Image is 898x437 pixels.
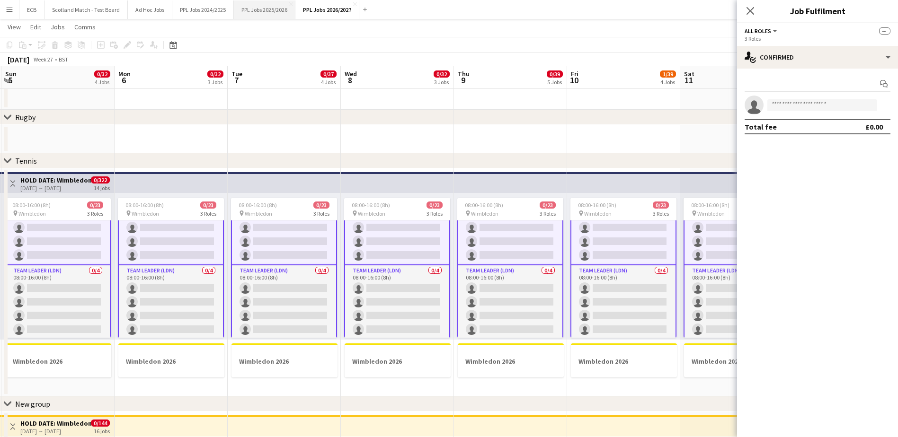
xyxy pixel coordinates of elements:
[74,23,96,31] span: Comms
[125,201,164,209] span: 08:00-16:00 (8h)
[697,210,725,217] span: Wimbledon
[684,265,790,340] app-card-role: Team Leader (LDN)0/408:00-16:00 (8h)
[91,176,110,184] span: 0/322
[94,427,110,435] div: 16 jobs
[295,0,359,19] button: PPL Jobs 2026/2027
[321,79,336,86] div: 4 Jobs
[245,210,272,217] span: Wimbledon
[132,210,159,217] span: Wimbledon
[5,357,111,366] h3: Wimbledon 2026
[320,70,337,78] span: 0/37
[20,428,91,435] div: [DATE] → [DATE]
[540,201,556,209] span: 0/23
[547,70,563,78] span: 0/39
[118,343,224,377] div: Wimbledon 2026
[94,70,110,78] span: 0/32
[879,27,890,35] span: --
[584,210,612,217] span: Wimbledon
[200,210,216,217] span: 3 Roles
[745,35,890,42] div: 3 Roles
[745,27,771,35] span: All roles
[18,210,46,217] span: Wimbledon
[94,184,110,192] div: 14 jobs
[12,201,51,209] span: 08:00-16:00 (8h)
[458,70,470,78] span: Thu
[71,21,99,33] a: Comms
[27,21,45,33] a: Edit
[20,419,91,428] h3: HOLD DATE: Wimbledon Score Board
[684,198,790,338] app-job-card: 08:00-16:00 (8h)0/23 Wimbledon3 Roles Team Leader (LDN)0/408:00-16:00 (8h)
[540,210,556,217] span: 3 Roles
[434,79,449,86] div: 3 Jobs
[745,122,777,131] div: Total fee
[684,70,694,78] span: Sat
[239,201,277,209] span: 08:00-16:00 (8h)
[458,343,564,377] app-job-card: Wimbledon 2026
[691,201,729,209] span: 08:00-16:00 (8h)
[653,201,669,209] span: 0/23
[458,357,564,366] h3: Wimbledon 2026
[231,357,338,366] h3: Wimbledon 2026
[571,357,677,366] h3: Wimbledon 2026
[865,122,883,131] div: £0.00
[570,198,676,338] app-job-card: 08:00-16:00 (8h)0/23 Wimbledon3 Roles Team Leader (LDN)0/408:00-16:00 (8h)
[15,156,37,166] div: Tennis
[118,198,224,338] app-job-card: 08:00-16:00 (8h)0/23 Wimbledon3 Roles Team Leader (LDN)0/408:00-16:00 (8h)
[172,0,234,19] button: PPL Jobs 2024/2025
[51,23,65,31] span: Jobs
[5,343,111,377] app-job-card: Wimbledon 2026
[19,0,44,19] button: ECB
[8,55,29,64] div: [DATE]
[547,79,562,86] div: 5 Jobs
[47,21,69,33] a: Jobs
[660,70,676,78] span: 1/39
[231,343,338,377] app-job-card: Wimbledon 2026
[230,75,242,86] span: 7
[87,201,103,209] span: 0/23
[118,357,224,366] h3: Wimbledon 2026
[15,113,36,122] div: Rugby
[128,0,172,19] button: Ad Hoc Jobs
[344,198,450,338] app-job-card: 08:00-16:00 (8h)0/23 Wimbledon3 Roles Team Leader (LDN)0/408:00-16:00 (8h)
[345,357,451,366] h3: Wimbledon 2026
[465,201,503,209] span: 08:00-16:00 (8h)
[118,70,131,78] span: Mon
[570,265,676,340] app-card-role: Team Leader (LDN)0/408:00-16:00 (8h)
[683,75,694,86] span: 11
[5,70,17,78] span: Sun
[737,5,898,17] h3: Job Fulfilment
[5,265,111,340] app-card-role: Team Leader (LDN)0/408:00-16:00 (8h)
[345,343,451,377] app-job-card: Wimbledon 2026
[59,56,68,63] div: BST
[578,201,616,209] span: 08:00-16:00 (8h)
[231,70,242,78] span: Tue
[91,420,110,427] span: 0/144
[207,70,223,78] span: 0/32
[745,27,779,35] button: All roles
[344,265,450,340] app-card-role: Team Leader (LDN)0/408:00-16:00 (8h)
[434,70,450,78] span: 0/32
[231,198,337,338] app-job-card: 08:00-16:00 (8h)0/23 Wimbledon3 Roles Team Leader (LDN)0/408:00-16:00 (8h)
[457,198,563,338] app-job-card: 08:00-16:00 (8h)0/23 Wimbledon3 Roles Team Leader (LDN)0/408:00-16:00 (8h)
[427,201,443,209] span: 0/23
[457,265,563,340] app-card-role: Team Leader (LDN)0/408:00-16:00 (8h)
[8,23,21,31] span: View
[5,198,111,338] app-job-card: 08:00-16:00 (8h)0/23 Wimbledon3 Roles Team Leader (LDN)0/408:00-16:00 (8h)
[117,75,131,86] span: 6
[4,21,25,33] a: View
[313,201,329,209] span: 0/23
[30,23,41,31] span: Edit
[345,70,357,78] span: Wed
[20,184,91,192] div: [DATE] → [DATE]
[571,343,677,377] app-job-card: Wimbledon 2026
[44,0,128,19] button: Scotland Match - Test Board
[684,343,790,377] app-job-card: Wimbledon 2026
